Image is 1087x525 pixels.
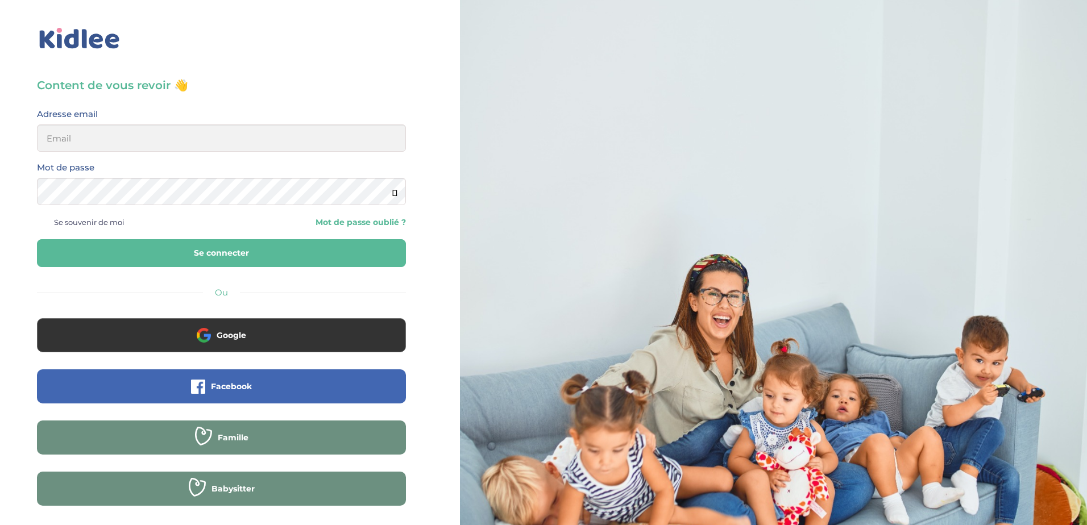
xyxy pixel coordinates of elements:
h3: Content de vous revoir 👋 [37,77,406,93]
label: Adresse email [37,107,98,122]
a: Famille [37,440,406,451]
a: Google [37,338,406,348]
input: Email [37,124,406,152]
a: Facebook [37,389,406,399]
a: Babysitter [37,491,406,502]
img: facebook.png [191,380,205,394]
span: Babysitter [211,483,255,494]
span: Famille [218,432,248,443]
span: Se souvenir de moi [54,215,125,230]
span: Facebook [211,381,252,392]
button: Babysitter [37,472,406,506]
span: Google [217,330,246,341]
button: Facebook [37,369,406,403]
a: Mot de passe oublié ? [230,217,406,228]
label: Mot de passe [37,160,94,175]
button: Google [37,318,406,352]
button: Famille [37,420,406,455]
img: google.png [197,328,211,342]
span: Ou [215,287,228,298]
img: logo_kidlee_bleu [37,26,122,52]
button: Se connecter [37,239,406,267]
